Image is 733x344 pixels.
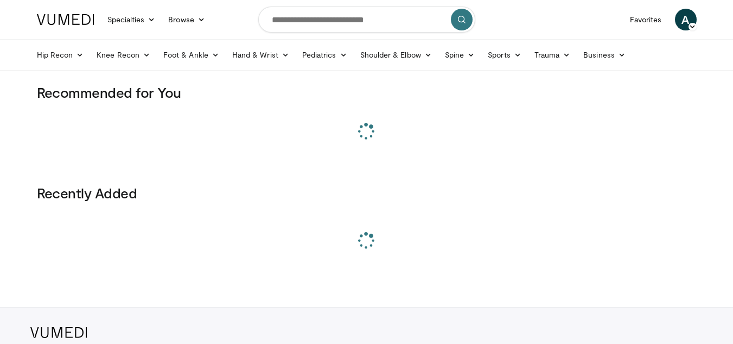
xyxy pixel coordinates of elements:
img: VuMedi Logo [37,14,94,25]
a: Shoulder & Elbow [354,44,438,66]
h3: Recently Added [37,184,697,202]
a: Favorites [623,9,668,30]
img: VuMedi Logo [30,327,87,338]
a: Hand & Wrist [226,44,296,66]
a: Specialties [101,9,162,30]
a: Foot & Ankle [157,44,226,66]
a: Hip Recon [30,44,91,66]
a: Browse [162,9,212,30]
a: Business [577,44,632,66]
input: Search topics, interventions [258,7,475,33]
a: Trauma [528,44,577,66]
a: A [675,9,697,30]
a: Spine [438,44,481,66]
a: Knee Recon [90,44,157,66]
a: Pediatrics [296,44,354,66]
a: Sports [481,44,528,66]
h3: Recommended for You [37,84,697,101]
